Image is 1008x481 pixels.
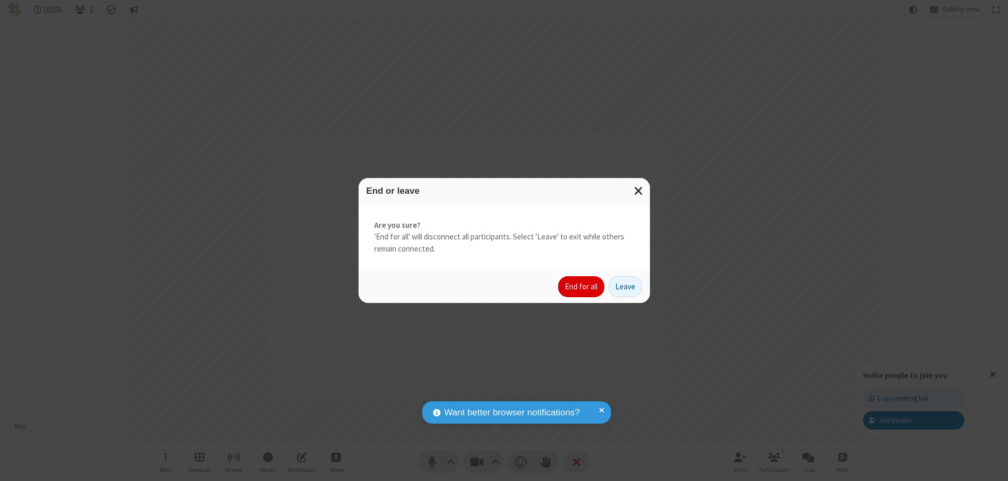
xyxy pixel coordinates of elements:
strong: Are you sure? [374,219,634,232]
button: End for all [558,276,604,297]
button: Leave [608,276,642,297]
h3: End or leave [366,186,642,196]
span: Want better browser notifications? [444,406,580,420]
button: Close modal [628,178,650,204]
div: 'End for all' will disconnect all participants. Select 'Leave' to exit while others remain connec... [359,204,650,271]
